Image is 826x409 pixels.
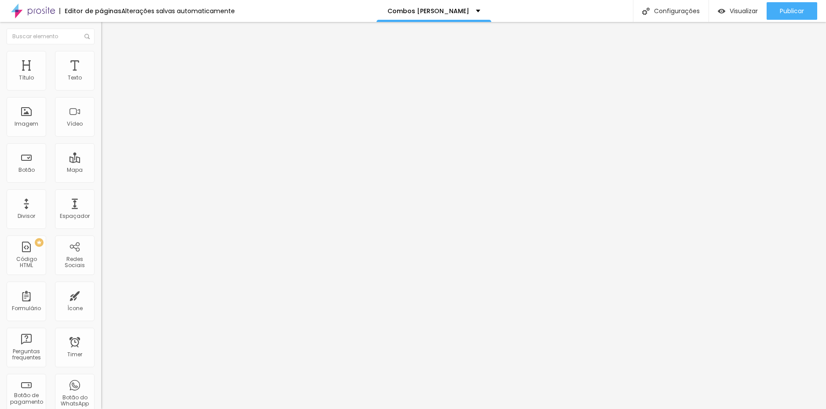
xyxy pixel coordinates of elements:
button: Visualizar [709,2,767,20]
div: Botão de pagamento [9,392,44,405]
div: Botão do WhatsApp [57,395,92,407]
div: Vídeo [67,121,83,127]
div: Imagem [15,121,38,127]
div: Divisor [18,213,35,219]
div: Mapa [67,167,83,173]
div: Editor de páginas [59,8,121,14]
div: Ícone [67,305,83,311]
img: Icone [84,34,90,39]
div: Timer [67,351,82,358]
p: Combos [PERSON_NAME] [387,8,469,14]
div: Título [19,75,34,81]
div: Código HTML [9,256,44,269]
img: view-1.svg [718,7,725,15]
img: Icone [642,7,650,15]
div: Texto [68,75,82,81]
div: Alterações salvas automaticamente [121,8,235,14]
div: Redes Sociais [57,256,92,269]
button: Publicar [767,2,817,20]
span: Publicar [780,7,804,14]
div: Botão [18,167,35,173]
div: Perguntas frequentes [9,348,44,361]
span: Visualizar [730,7,758,14]
div: Espaçador [60,213,90,219]
input: Buscar elemento [7,29,95,44]
div: Formulário [12,305,41,311]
